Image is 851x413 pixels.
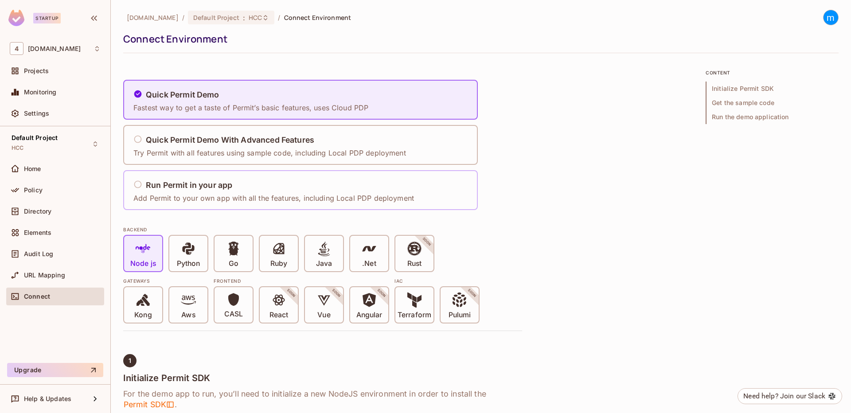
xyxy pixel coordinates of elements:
[24,395,71,402] span: Help & Updates
[242,14,246,21] span: :
[269,311,288,319] p: React
[123,277,208,284] div: Gateways
[33,13,61,23] div: Startup
[123,399,175,410] span: Permit SDK
[407,259,422,268] p: Rust
[319,276,354,311] span: SOON
[129,357,131,364] span: 1
[356,311,383,319] p: Angular
[410,225,444,259] span: SOON
[24,293,50,300] span: Connect
[10,42,23,55] span: 4
[455,276,489,311] span: SOON
[12,144,23,152] span: HCC
[706,110,839,124] span: Run the demo application
[123,389,522,410] h6: For the demo app to run, you’ll need to initialize a new NodeJS environment in order to install t...
[123,373,522,383] h4: Initialize Permit SDK
[177,259,200,268] p: Python
[181,311,195,319] p: Aws
[449,311,471,319] p: Pulumi
[123,226,522,233] div: BACKEND
[134,311,152,319] p: Kong
[133,103,368,113] p: Fastest way to get a taste of Permit’s basic features, uses Cloud PDP
[284,13,351,22] span: Connect Environment
[743,391,825,401] div: Need help? Join our Slack
[24,165,41,172] span: Home
[24,67,49,74] span: Projects
[133,193,414,203] p: Add Permit to your own app with all the features, including Local PDP deployment
[394,277,480,284] div: IAC
[130,259,156,268] p: Node js
[8,10,24,26] img: SReyMgAAAABJRU5ErkJggg==
[317,311,330,319] p: Vue
[146,136,314,144] h5: Quick Permit Demo With Advanced Features
[24,208,51,215] span: Directory
[123,32,834,46] div: Connect Environment
[193,13,239,22] span: Default Project
[24,229,51,236] span: Elements
[274,276,308,311] span: SOON
[127,13,179,22] span: the active workspace
[398,311,431,319] p: Terraform
[706,82,839,96] span: Initialize Permit SDK
[24,187,43,194] span: Policy
[28,45,81,52] span: Workspace: 46labs.com
[12,134,58,141] span: Default Project
[270,259,287,268] p: Ruby
[823,10,839,25] div: m
[24,89,57,96] span: Monitoring
[182,13,184,22] li: /
[214,277,389,284] div: Frontend
[224,310,243,319] p: CASL
[7,363,103,377] button: Upgrade
[706,96,839,110] span: Get the sample code
[146,181,232,190] h5: Run Permit in your app
[24,272,65,279] span: URL Mapping
[229,259,238,268] p: Go
[24,110,49,117] span: Settings
[706,69,839,76] p: content
[364,276,399,311] span: SOON
[249,13,262,22] span: HCC
[146,90,219,99] h5: Quick Permit Demo
[133,148,406,158] p: Try Permit with all features using sample code, including Local PDP deployment
[362,259,376,268] p: .Net
[24,250,53,257] span: Audit Log
[278,13,280,22] li: /
[316,259,332,268] p: Java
